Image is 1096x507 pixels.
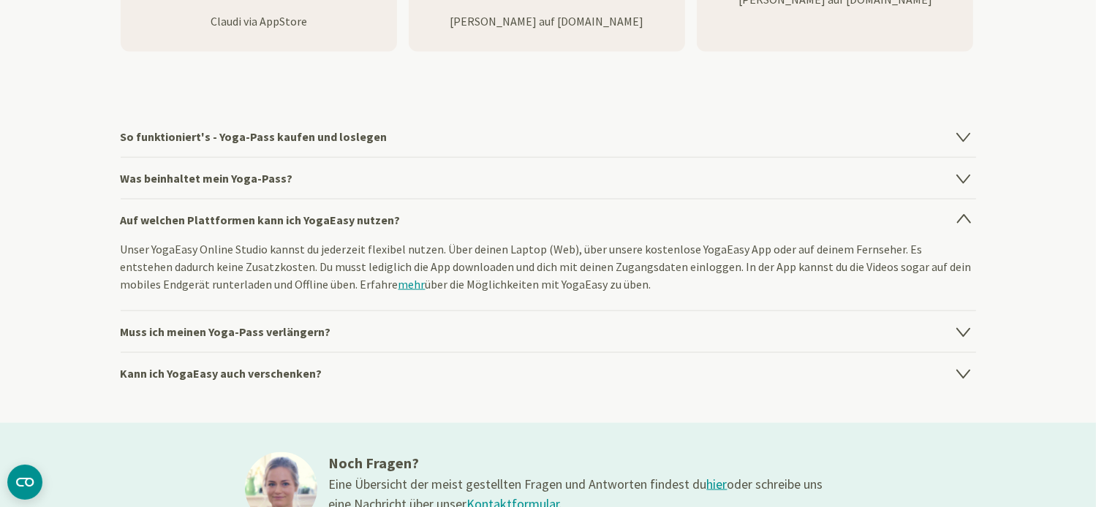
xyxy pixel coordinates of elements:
[121,240,976,310] div: Unser YogaEasy Online Studio kannst du jederzeit flexibel nutzen. Über deinen Laptop (Web), über ...
[121,310,976,352] h4: Muss ich meinen Yoga-Pass verlängern?
[121,199,976,240] h4: Auf welchen Plattformen kann ich YogaEasy nutzen?
[121,157,976,199] h4: Was beinhaltet mein Yoga-Pass?
[329,452,826,474] h3: Noch Fragen?
[121,12,397,30] p: Claudi via AppStore
[409,12,685,30] p: [PERSON_NAME] auf [DOMAIN_NAME]
[707,476,727,492] a: hier
[7,465,42,500] button: CMP-Widget öffnen
[398,277,426,291] a: mehr
[121,116,976,157] h4: So funktioniert's - Yoga-Pass kaufen und loslegen
[121,352,976,394] h4: Kann ich YogaEasy auch verschenken?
